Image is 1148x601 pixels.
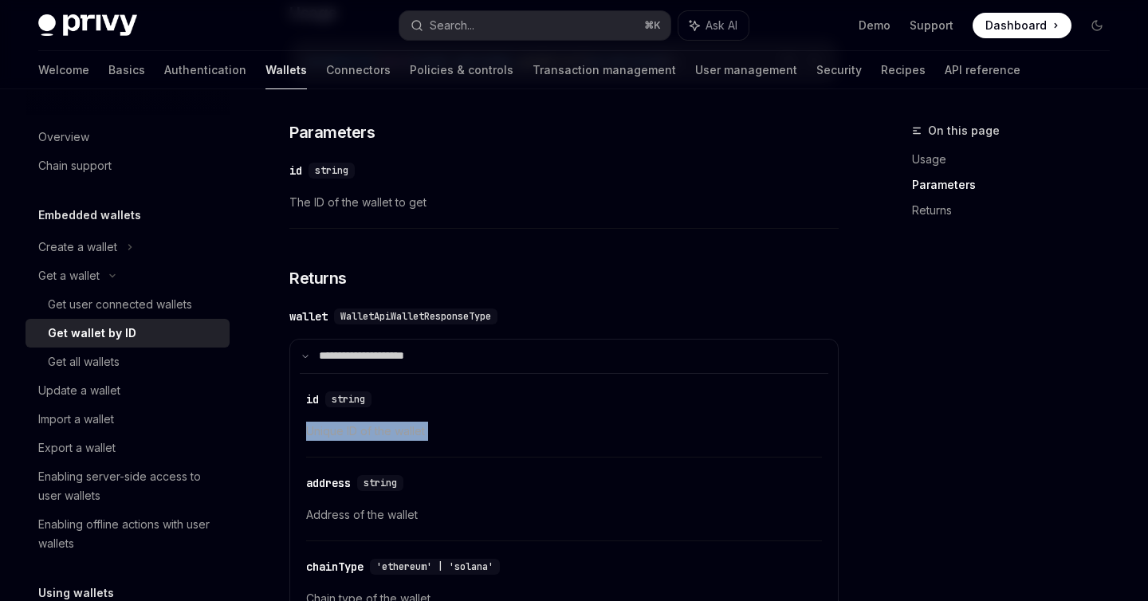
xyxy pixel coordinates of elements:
span: Parameters [289,121,375,143]
span: Returns [289,267,347,289]
div: Get wallet by ID [48,324,136,343]
span: ⌘ K [644,19,661,32]
a: Get all wallets [26,348,230,376]
div: id [306,391,319,407]
button: Ask AI [678,11,749,40]
span: string [332,393,365,406]
a: Recipes [881,51,926,89]
div: Get user connected wallets [48,295,192,314]
div: address [306,475,351,491]
span: Address of the wallet [306,505,822,524]
div: chainType [306,559,364,575]
a: Dashboard [973,13,1071,38]
div: Overview [38,128,89,147]
a: Policies & controls [410,51,513,89]
a: Wallets [265,51,307,89]
div: Chain support [38,156,112,175]
a: Connectors [326,51,391,89]
a: Export a wallet [26,434,230,462]
a: Update a wallet [26,376,230,405]
a: Chain support [26,151,230,180]
a: Authentication [164,51,246,89]
div: Enabling server-side access to user wallets [38,467,220,505]
span: string [315,164,348,177]
a: Parameters [912,172,1122,198]
a: Overview [26,123,230,151]
div: Search... [430,16,474,35]
div: Import a wallet [38,410,114,429]
span: Ask AI [706,18,737,33]
a: Get user connected wallets [26,290,230,319]
div: Get all wallets [48,352,120,371]
div: Update a wallet [38,381,120,400]
a: Get wallet by ID [26,319,230,348]
a: Enabling server-side access to user wallets [26,462,230,510]
a: Security [816,51,862,89]
div: Export a wallet [38,438,116,458]
span: The ID of the wallet to get [289,193,839,212]
a: Transaction management [533,51,676,89]
a: Support [910,18,953,33]
div: wallet [289,308,328,324]
a: Basics [108,51,145,89]
h5: Embedded wallets [38,206,141,225]
a: Returns [912,198,1122,223]
span: Dashboard [985,18,1047,33]
a: Welcome [38,51,89,89]
div: Create a wallet [38,238,117,257]
div: Get a wallet [38,266,100,285]
span: On this page [928,121,1000,140]
a: User management [695,51,797,89]
a: Usage [912,147,1122,172]
span: 'ethereum' | 'solana' [376,560,493,573]
a: Demo [859,18,890,33]
span: Unique ID of the wallet [306,422,822,441]
a: Enabling offline actions with user wallets [26,510,230,558]
span: string [364,477,397,489]
img: dark logo [38,14,137,37]
div: Enabling offline actions with user wallets [38,515,220,553]
a: API reference [945,51,1020,89]
div: id [289,163,302,179]
button: Search...⌘K [399,11,670,40]
span: WalletApiWalletResponseType [340,310,491,323]
button: Toggle dark mode [1084,13,1110,38]
a: Import a wallet [26,405,230,434]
